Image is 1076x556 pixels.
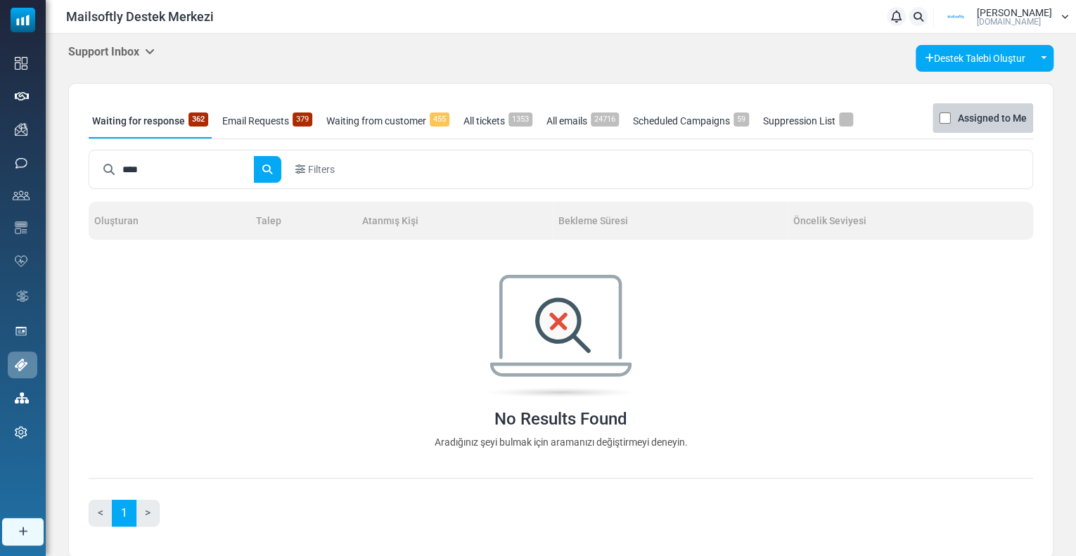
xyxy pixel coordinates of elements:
span: 24716 [591,112,619,127]
span: 455 [430,112,449,127]
span: [DOMAIN_NAME] [977,18,1041,26]
a: Waiting for response362 [89,103,212,138]
th: Atanmış Kişi [357,202,553,240]
a: All emails24716 [543,103,622,138]
th: Talep [250,202,357,240]
th: Bekleme Süresi [553,202,788,240]
h5: Support Inbox [68,45,155,58]
img: User Logo [938,6,973,27]
a: User Logo [PERSON_NAME] [DOMAIN_NAME] [938,6,1069,27]
img: domain-health-icon.svg [15,255,27,266]
img: landing_pages.svg [15,325,27,337]
span: 362 [188,112,208,127]
a: Email Requests379 [219,103,316,138]
p: Aradığınız şeyi bulmak için aramanızı değiştirmeyi deneyin. [435,435,688,450]
span: 59 [734,112,749,127]
img: dashboard-icon.svg [15,57,27,70]
h4: No Results Found [494,409,627,429]
span: 379 [293,112,312,127]
span: Mailsoftly Destek Merkezi [66,7,214,26]
img: mailsoftly_icon_blue_white.svg [11,8,35,32]
img: settings-icon.svg [15,426,27,439]
img: support-icon-active.svg [15,358,27,371]
span: [PERSON_NAME] [977,8,1052,18]
a: Destek Talebi Oluştur [916,45,1035,72]
label: Assigned to Me [958,110,1027,127]
th: Oluşturan [89,202,250,240]
a: All tickets1353 [460,103,536,138]
img: email-templates-icon.svg [15,221,27,234]
span: 1353 [508,112,532,127]
a: 1 [112,500,136,526]
nav: Page [89,500,1033,538]
th: Öncelik Seviyesi [788,202,1033,240]
a: Waiting from customer455 [323,103,453,138]
img: contacts-icon.svg [13,190,30,200]
span: Filters [308,162,335,177]
img: sms-icon.png [15,157,27,169]
img: workflow.svg [15,288,30,304]
a: Scheduled Campaigns59 [629,103,752,138]
a: Suppression List [760,103,857,138]
img: campaigns-icon.png [15,123,27,136]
